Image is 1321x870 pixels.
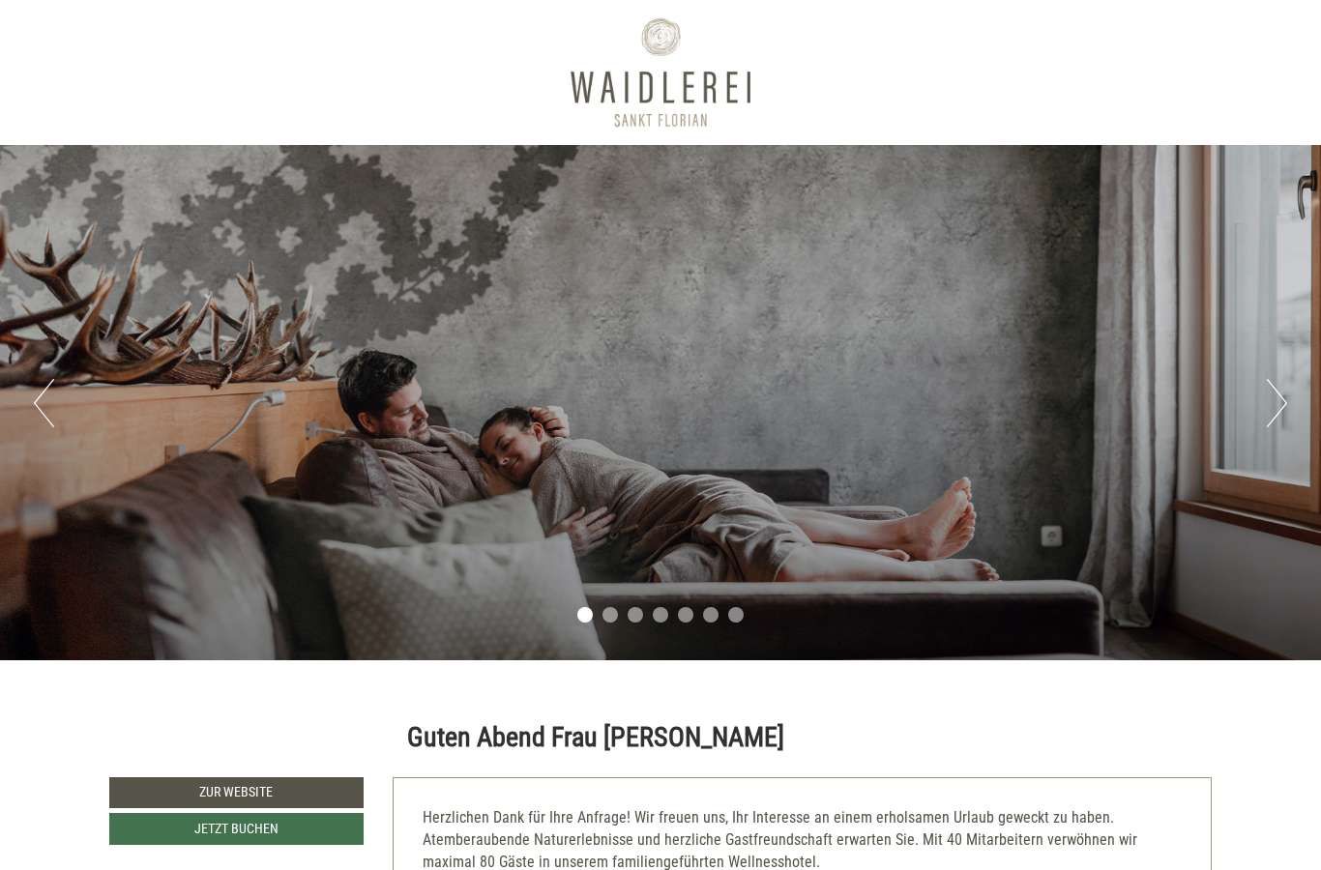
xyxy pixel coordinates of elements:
[34,379,54,427] button: Previous
[109,813,364,845] a: Jetzt buchen
[109,777,364,808] a: Zur Website
[1267,379,1287,427] button: Next
[407,723,784,753] h1: Guten Abend Frau [PERSON_NAME]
